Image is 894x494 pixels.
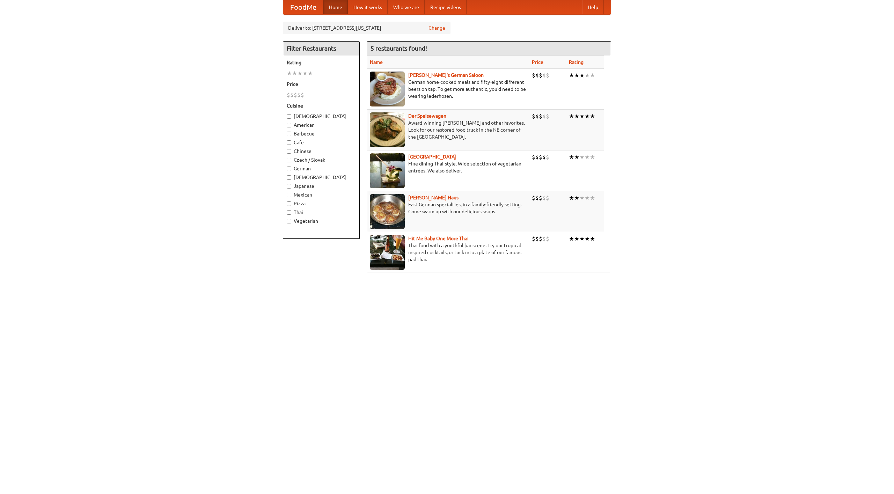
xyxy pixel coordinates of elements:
p: East German specialties, in a family-friendly setting. Come warm up with our delicious soups. [370,201,526,215]
li: $ [539,194,542,202]
li: ★ [569,235,574,243]
a: Who we are [388,0,425,14]
li: $ [542,72,546,79]
li: $ [546,72,549,79]
a: Rating [569,59,584,65]
a: Help [582,0,604,14]
li: ★ [297,69,302,77]
li: ★ [574,194,579,202]
a: Name [370,59,383,65]
li: $ [535,235,539,243]
label: Japanese [287,183,356,190]
label: [DEMOGRAPHIC_DATA] [287,113,356,120]
input: American [287,123,291,127]
li: ★ [585,112,590,120]
li: ★ [292,69,297,77]
li: $ [532,153,535,161]
li: $ [297,91,301,99]
a: [PERSON_NAME]'s German Saloon [408,72,484,78]
li: $ [535,194,539,202]
a: Price [532,59,543,65]
label: Chinese [287,148,356,155]
li: $ [301,91,304,99]
li: ★ [585,153,590,161]
li: $ [539,112,542,120]
p: Fine dining Thai-style. Wide selection of vegetarian entrées. We also deliver. [370,160,526,174]
li: ★ [308,69,313,77]
li: ★ [590,72,595,79]
input: Thai [287,210,291,215]
img: speisewagen.jpg [370,112,405,147]
input: Mexican [287,193,291,197]
li: ★ [590,235,595,243]
input: [DEMOGRAPHIC_DATA] [287,114,291,119]
input: Czech / Slovak [287,158,291,162]
a: FoodMe [283,0,323,14]
p: Thai food with a youthful bar scene. Try our tropical inspired cocktails, or tuck into a plate of... [370,242,526,263]
li: ★ [569,194,574,202]
img: esthers.jpg [370,72,405,106]
label: [DEMOGRAPHIC_DATA] [287,174,356,181]
li: ★ [579,112,585,120]
li: $ [290,91,294,99]
label: Pizza [287,200,356,207]
li: $ [287,91,290,99]
li: ★ [590,112,595,120]
input: Pizza [287,201,291,206]
p: Award-winning [PERSON_NAME] and other favorites. Look for our restored food truck in the NE corne... [370,119,526,140]
input: Cafe [287,140,291,145]
ng-pluralize: 5 restaurants found! [371,45,427,52]
li: ★ [569,153,574,161]
li: $ [535,112,539,120]
h5: Price [287,81,356,88]
li: $ [532,112,535,120]
li: $ [546,153,549,161]
label: Czech / Slovak [287,156,356,163]
a: [PERSON_NAME] Haus [408,195,459,200]
label: German [287,165,356,172]
a: How it works [348,0,388,14]
a: Change [428,24,445,31]
li: $ [542,112,546,120]
li: $ [542,194,546,202]
label: American [287,121,356,128]
li: ★ [585,235,590,243]
label: Barbecue [287,130,356,137]
li: $ [535,153,539,161]
li: ★ [579,153,585,161]
input: Barbecue [287,132,291,136]
input: Japanese [287,184,291,189]
li: $ [532,235,535,243]
li: ★ [579,72,585,79]
b: Der Speisewagen [408,113,446,119]
a: Home [323,0,348,14]
div: Deliver to: [STREET_ADDRESS][US_STATE] [283,22,450,34]
li: $ [535,72,539,79]
li: ★ [287,69,292,77]
label: Cafe [287,139,356,146]
li: ★ [574,153,579,161]
li: $ [532,194,535,202]
li: $ [294,91,297,99]
li: ★ [574,235,579,243]
li: $ [539,153,542,161]
p: German home-cooked meals and fifty-eight different beers on tap. To get more authentic, you'd nee... [370,79,526,99]
h4: Filter Restaurants [283,42,359,56]
li: ★ [579,194,585,202]
li: ★ [585,72,590,79]
li: ★ [579,235,585,243]
li: $ [542,153,546,161]
a: [GEOGRAPHIC_DATA] [408,154,456,160]
li: $ [539,235,542,243]
li: ★ [590,153,595,161]
input: Vegetarian [287,219,291,223]
label: Mexican [287,191,356,198]
li: ★ [590,194,595,202]
label: Vegetarian [287,217,356,224]
li: ★ [569,72,574,79]
input: Chinese [287,149,291,154]
h5: Rating [287,59,356,66]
